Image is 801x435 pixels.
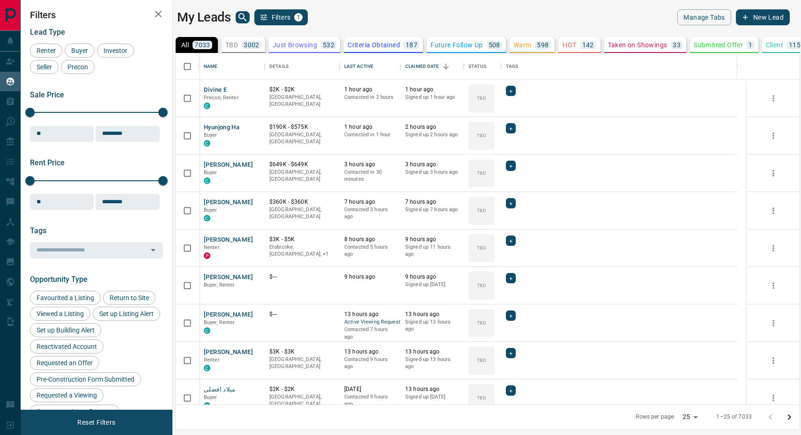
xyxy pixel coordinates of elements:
p: 1 hour ago [344,123,396,131]
p: Signed up 7 hours ago [405,206,459,214]
p: Signed up 11 hours ago [405,243,459,258]
div: Pre-Construction Form Submitted [30,372,141,386]
span: + [509,386,512,395]
div: + [506,273,516,283]
span: Tags [30,226,46,235]
p: TBD [477,170,486,177]
div: Status [464,53,501,80]
div: Name [204,53,218,80]
span: Renter [33,47,59,54]
div: condos.ca [204,327,210,334]
div: Name [199,53,265,80]
span: Set up Listing Alert [96,310,157,317]
p: TBD [477,244,486,251]
span: + [509,311,512,320]
p: Taken on Showings [608,42,667,48]
p: Contacted 7 hours ago [344,326,396,340]
span: Opportunity Type [30,275,88,284]
p: Contacted 9 hours ago [344,393,396,408]
p: TBD [477,282,486,289]
button: Divine E [204,86,227,95]
p: 9 hours ago [344,273,396,281]
p: $190K - $575K [269,123,335,131]
p: Contacted in 2 hours [344,94,396,101]
button: Reset Filters [71,414,121,430]
button: more [766,391,780,405]
p: 598 [537,42,549,48]
span: Renter [204,357,220,363]
p: Signed up 2 hours ago [405,131,459,139]
div: + [506,161,516,171]
p: TBD [225,42,238,48]
div: + [506,385,516,396]
div: Investor [97,44,134,58]
p: 187 [406,42,417,48]
span: Buyer [204,170,217,176]
div: Buyer [65,44,95,58]
h1: My Leads [177,10,231,25]
p: 7 hours ago [405,198,459,206]
p: Signed up 3 hours ago [405,169,459,176]
div: condos.ca [204,402,210,409]
p: 13 hours ago [344,310,396,318]
p: $--- [269,273,335,281]
button: Open [147,243,160,257]
button: search button [236,11,250,23]
p: 9 hours ago [405,236,459,243]
button: [PERSON_NAME] [204,198,253,207]
div: Status [468,53,486,80]
div: Claimed Date [400,53,464,80]
p: Oakville [269,243,335,258]
span: Viewed a Listing [33,310,87,317]
p: 3002 [244,42,260,48]
span: Seller [33,63,55,71]
p: 1–25 of 7033 [716,413,752,421]
div: Details [265,53,340,80]
div: property.ca [204,252,210,259]
p: [GEOGRAPHIC_DATA], [GEOGRAPHIC_DATA] [269,169,335,183]
p: 13 hours ago [405,348,459,356]
div: Renter [30,44,62,58]
button: more [766,354,780,368]
span: Precon [64,63,91,71]
p: Contacted 9 hours ago [344,356,396,370]
span: Return to Site [106,294,152,302]
span: Buyer [204,207,217,213]
div: + [506,348,516,358]
p: $2K - $2K [269,385,335,393]
p: 9 hours ago [405,273,459,281]
p: 13 hours ago [405,385,459,393]
p: 3 hours ago [405,161,459,169]
span: Rent Price [30,158,65,167]
div: condos.ca [204,140,210,147]
span: Set up Building Alert [33,326,98,334]
button: more [766,204,780,218]
button: more [766,279,780,293]
p: $2K - $2K [269,86,335,94]
span: Pre-Construction Form Submitted [33,376,138,383]
span: + [509,348,512,358]
span: Investor [100,47,131,54]
p: TBD [477,357,486,364]
p: 1 hour ago [344,86,396,94]
button: more [766,241,780,255]
span: + [509,273,512,283]
p: Just Browsing [273,42,317,48]
button: Sort [439,60,452,73]
div: Last Active [340,53,400,80]
span: Lead Type [30,28,65,37]
p: 7033 [194,42,210,48]
p: 532 [323,42,334,48]
button: Hyunjong Ha [204,123,239,132]
button: more [766,316,780,330]
p: 33 [673,42,681,48]
p: TBD [477,394,486,401]
button: [PERSON_NAME] [204,348,253,357]
span: + [509,199,512,208]
p: TBD [477,132,486,139]
button: [PERSON_NAME] [204,273,253,282]
span: Favourited a Listing [33,294,97,302]
div: Favourited a Listing [30,291,101,305]
button: [PERSON_NAME] [204,236,253,244]
p: $3K - $3K [269,348,335,356]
